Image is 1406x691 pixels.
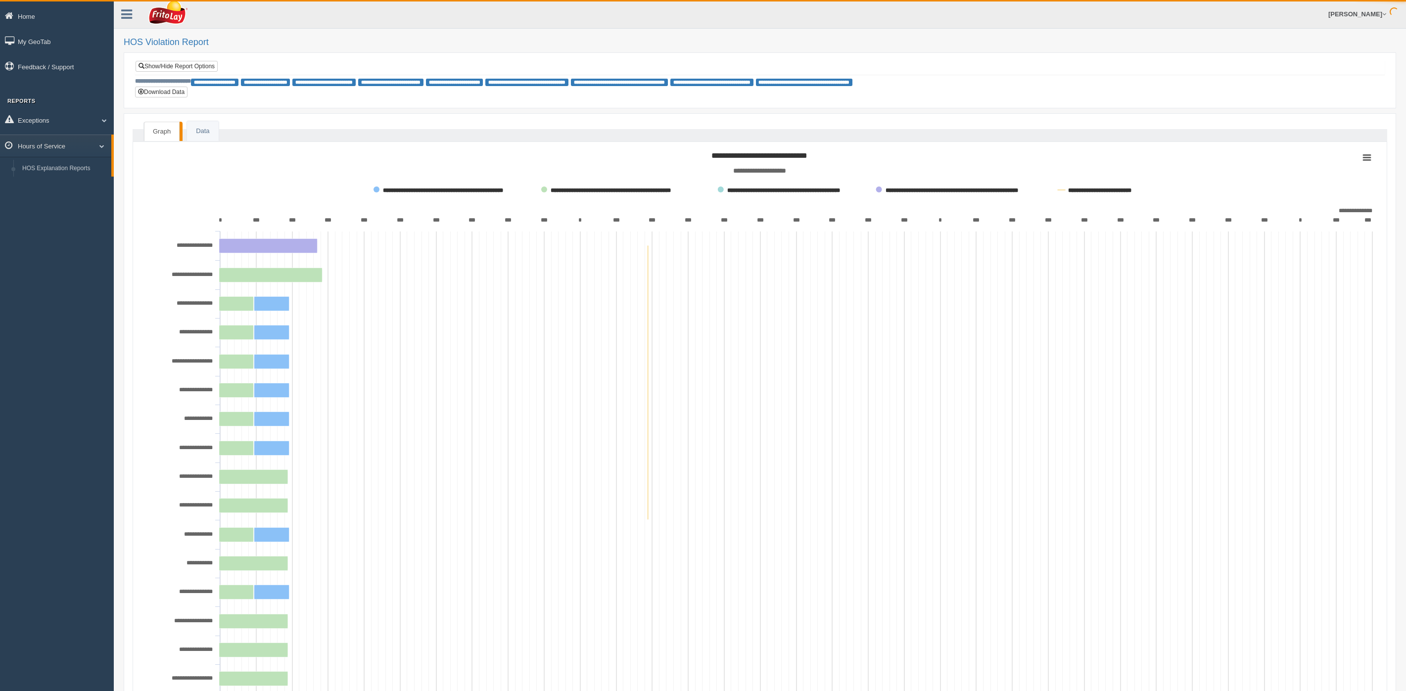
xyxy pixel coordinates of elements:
a: Data [187,121,218,141]
button: Download Data [135,87,187,97]
a: Show/Hide Report Options [136,61,218,72]
h2: HOS Violation Report [124,38,1396,47]
a: Graph [144,122,180,141]
a: HOS Explanation Reports [18,160,111,178]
